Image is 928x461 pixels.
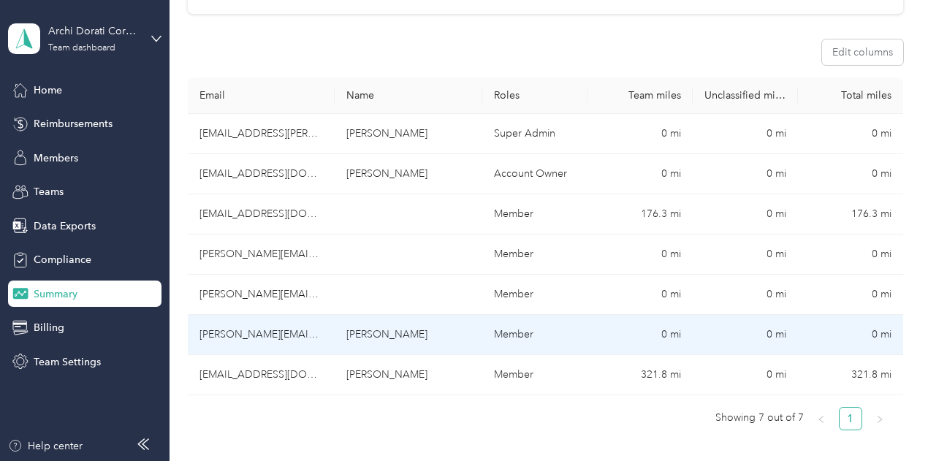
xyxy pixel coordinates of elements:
[693,114,798,154] td: 0 mi
[693,194,798,235] td: 0 mi
[587,275,693,315] td: 0 mi
[587,315,693,355] td: 0 mi
[188,194,335,235] td: dreriderjm14@gmail.com
[693,355,798,395] td: 0 mi
[840,408,862,430] a: 1
[587,114,693,154] td: 0 mi
[188,77,335,114] th: Email
[482,194,587,235] td: Member
[587,194,693,235] td: 176.3 mi
[335,77,482,114] th: Name
[587,77,693,114] th: Team miles
[587,154,693,194] td: 0 mi
[587,355,693,395] td: 321.8 mi
[798,114,903,154] td: 0 mi
[482,355,587,395] td: Member
[482,235,587,275] td: Member
[34,218,96,234] span: Data Exports
[798,194,903,235] td: 176.3 mi
[798,275,903,315] td: 0 mi
[846,379,928,461] iframe: Everlance-gr Chat Button Frame
[482,77,587,114] th: Roles
[693,77,798,114] th: Unclassified miles
[34,320,64,335] span: Billing
[810,407,833,430] li: Previous Page
[693,154,798,194] td: 0 mi
[188,235,335,275] td: john.funkhouser@partners.mcd.com
[817,415,826,424] span: left
[48,44,115,53] div: Team dashboard
[482,114,587,154] td: Super Admin
[34,83,62,98] span: Home
[482,154,587,194] td: Account Owner
[34,151,78,166] span: Members
[48,23,140,39] div: Archi Dorati Corporation
[335,114,482,154] td: Gianna Funkhouser
[798,315,903,355] td: 0 mi
[188,114,335,154] td: gianna.funkhouser@gmail.com
[188,154,335,194] td: funkhouserjohnny@gmail.com
[34,354,101,370] span: Team Settings
[34,252,91,267] span: Compliance
[482,315,587,355] td: Member
[693,235,798,275] td: 0 mi
[798,355,903,395] td: 321.8 mi
[335,355,482,395] td: Levi Tecpa
[715,407,804,429] span: Showing 7 out of 7
[839,407,862,430] li: 1
[482,275,587,315] td: Member
[822,39,903,65] button: Edit columns
[587,235,693,275] td: 0 mi
[335,315,482,355] td: Edgar Zuzunaga
[188,315,335,355] td: edgar@mcdfunk.com
[798,154,903,194] td: 0 mi
[188,275,335,315] td: ana@mcdfunk.com
[188,355,335,395] td: levi.tecpa@icloud.com
[798,77,903,114] th: Total miles
[335,154,482,194] td: John Funkhouser
[693,315,798,355] td: 0 mi
[8,438,83,454] button: Help center
[34,116,113,132] span: Reimbursements
[798,235,903,275] td: 0 mi
[34,286,77,302] span: Summary
[810,407,833,430] button: left
[693,275,798,315] td: 0 mi
[34,184,64,199] span: Teams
